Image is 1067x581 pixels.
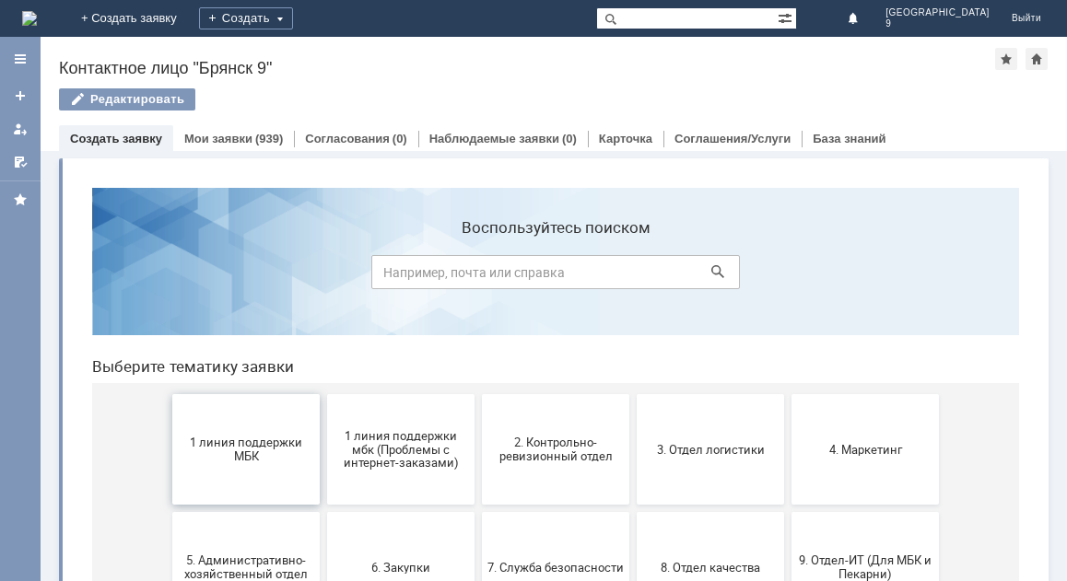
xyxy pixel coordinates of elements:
[995,48,1017,70] div: Добавить в избранное
[778,8,796,26] span: Расширенный поиск
[15,184,942,203] header: Выберите тематику заявки
[6,81,35,110] a: Создать заявку
[405,221,552,331] button: 2. Контрольно-ревизионный отдел
[250,221,397,331] button: 1 линия поддержки мбк (Проблемы с интернет-заказами)
[885,18,990,29] span: 9
[720,505,856,518] span: Финансовый отдел
[565,269,701,283] span: 3. Отдел логистики
[100,262,237,290] span: 1 линия поддержки МБК
[813,132,885,145] a: База знаний
[95,339,242,449] button: 5. Административно-хозяйственный отдел
[393,132,407,145] div: (0)
[714,339,862,449] button: 9. Отдел-ИТ (Для МБК и Пекарни)
[95,457,242,567] button: Бухгалтерия (для мбк)
[100,505,237,518] span: Бухгалтерия (для мбк)
[250,457,397,567] button: Отдел ИТ (1С)
[714,221,862,331] button: 4. Маркетинг
[405,457,552,567] button: Отдел-ИТ (Битрикс24 и CRM)
[22,11,37,26] a: Перейти на домашнюю страницу
[429,132,559,145] a: Наблюдаемые заявки
[410,262,546,290] span: 2. Контрольно-ревизионный отдел
[559,221,707,331] button: 3. Отдел логистики
[255,387,392,401] span: 6. Закупки
[255,132,283,145] div: (939)
[720,269,856,283] span: 4. Маркетинг
[405,339,552,449] button: 7. Служба безопасности
[714,457,862,567] button: Финансовый отдел
[720,380,856,408] span: 9. Отдел-ИТ (Для МБК и Пекарни)
[22,11,37,26] img: logo
[70,132,162,145] a: Создать заявку
[95,221,242,331] button: 1 линия поддержки МБК
[565,387,701,401] span: 8. Отдел качества
[59,59,995,77] div: Контактное лицо "Брянск 9"
[410,498,546,526] span: Отдел-ИТ (Битрикс24 и CRM)
[250,339,397,449] button: 6. Закупки
[305,132,390,145] a: Согласования
[184,132,252,145] a: Мои заявки
[559,339,707,449] button: 8. Отдел качества
[599,132,652,145] a: Карточка
[1026,48,1048,70] div: Сделать домашней страницей
[885,7,990,18] span: [GEOGRAPHIC_DATA]
[6,147,35,177] a: Мои согласования
[255,255,392,296] span: 1 линия поддержки мбк (Проблемы с интернет-заказами)
[562,132,577,145] div: (0)
[6,114,35,144] a: Мои заявки
[100,380,237,408] span: 5. Административно-хозяйственный отдел
[294,45,662,64] label: Воспользуйтесь поиском
[674,132,791,145] a: Соглашения/Услуги
[410,387,546,401] span: 7. Служба безопасности
[565,505,701,518] span: Отдел-ИТ (Офис)
[559,457,707,567] button: Отдел-ИТ (Офис)
[294,82,662,116] input: Например, почта или справка
[255,505,392,518] span: Отдел ИТ (1С)
[199,7,293,29] div: Создать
